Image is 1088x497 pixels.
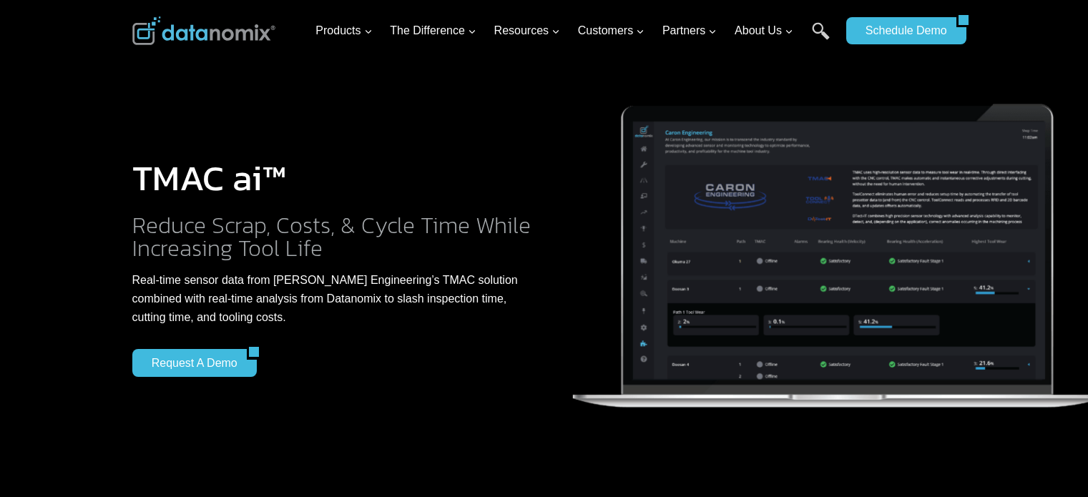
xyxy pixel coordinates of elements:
span: The Difference [390,21,476,40]
h2: Reduce Scrap, Costs, & Cycle Time While Increasing Tool Life [132,214,533,260]
a: Request a Demo [132,349,247,376]
span: Partners [662,21,717,40]
span: Resources [494,21,560,40]
p: Real-time sensor data from [PERSON_NAME] Engineering’s TMAC solution combined with real-time anal... [132,271,533,326]
a: Schedule Demo [846,17,956,44]
span: About Us [735,21,793,40]
span: Products [315,21,372,40]
h1: TMAC ai™ [132,160,533,196]
a: Search [812,22,830,54]
span: Customers [578,21,645,40]
nav: Primary Navigation [310,8,839,54]
img: Datanomix [132,16,275,45]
